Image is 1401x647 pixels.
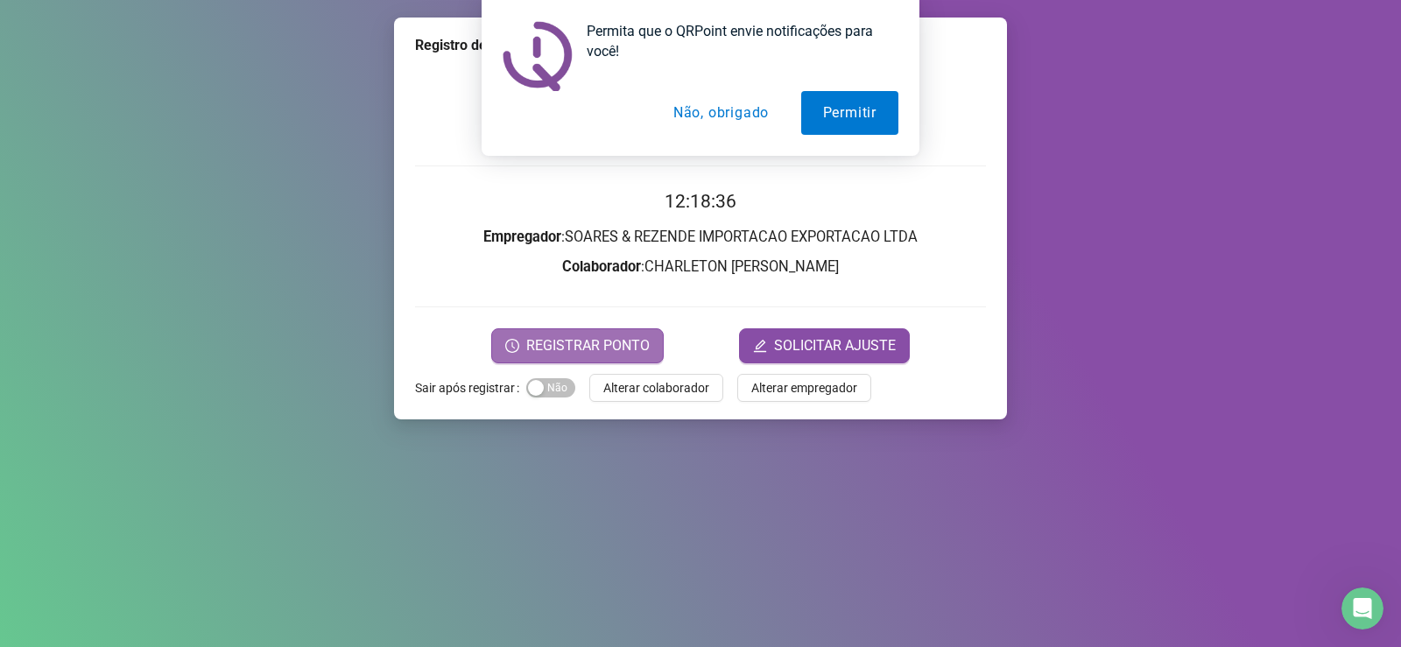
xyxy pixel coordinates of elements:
[737,374,871,402] button: Alterar empregador
[505,339,519,353] span: clock-circle
[483,229,561,245] strong: Empregador
[573,21,898,61] div: Permita que o QRPoint envie notificações para você!
[415,226,986,249] h3: : SOARES & REZENDE IMPORTACAO EXPORTACAO LTDA
[753,339,767,353] span: edit
[774,335,896,356] span: SOLICITAR AJUSTE
[801,91,898,135] button: Permitir
[603,378,709,397] span: Alterar colaborador
[415,256,986,278] h3: : CHARLETON [PERSON_NAME]
[526,335,650,356] span: REGISTRAR PONTO
[562,258,641,275] strong: Colaborador
[503,21,573,91] img: notification icon
[1341,587,1383,629] iframe: Intercom live chat
[589,374,723,402] button: Alterar colaborador
[415,374,526,402] label: Sair após registrar
[739,328,910,363] button: editSOLICITAR AJUSTE
[665,191,736,212] time: 12:18:36
[751,378,857,397] span: Alterar empregador
[651,91,791,135] button: Não, obrigado
[491,328,664,363] button: REGISTRAR PONTO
